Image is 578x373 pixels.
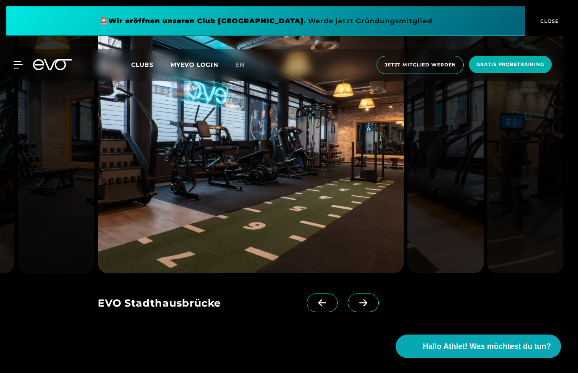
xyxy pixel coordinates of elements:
[171,61,218,69] a: MYEVO LOGIN
[538,17,559,25] span: CLOSE
[423,341,551,352] span: Hallo Athlet! Was möchtest du tun?
[98,20,404,273] img: evofitness
[396,335,561,358] button: Hallo Athlet! Was möchtest du tun?
[235,61,245,69] span: en
[487,20,564,273] img: evofitness
[374,56,466,74] a: Jetzt Mitglied werden
[131,60,171,69] a: Clubs
[385,61,456,69] span: Jetzt Mitglied werden
[407,20,484,273] img: evofitness
[476,61,544,68] span: Gratis Probetraining
[131,61,154,69] span: Clubs
[235,60,255,70] a: en
[525,6,572,36] button: CLOSE
[18,20,94,273] img: evofitness
[466,56,554,74] a: Gratis Probetraining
